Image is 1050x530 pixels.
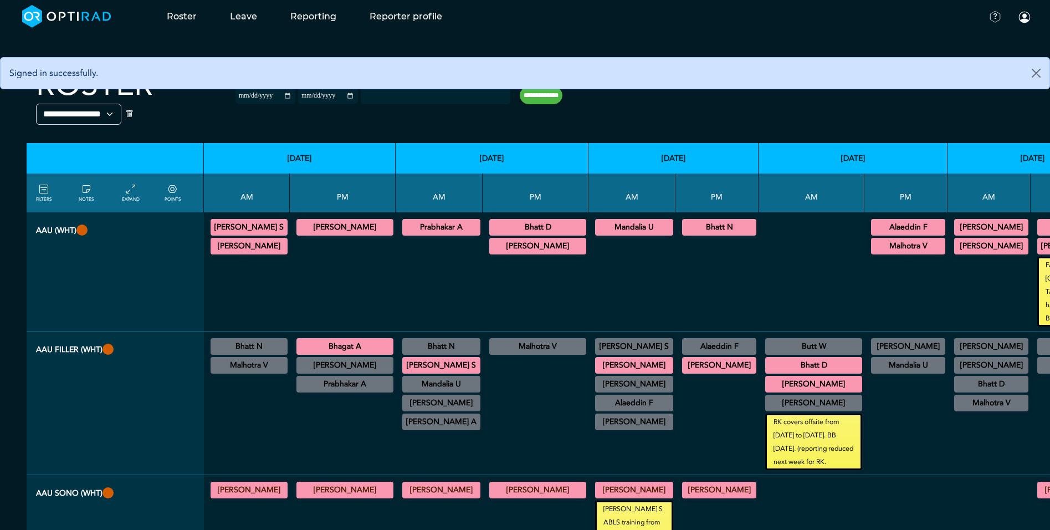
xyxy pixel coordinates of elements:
[298,483,392,497] summary: [PERSON_NAME]
[491,239,585,253] summary: [PERSON_NAME]
[402,376,480,393] div: US Diagnostic MSK/US Interventional MSK/US General Adult 09:00 - 12:00
[595,338,673,355] div: Breast 08:00 - 11:00
[491,340,585,353] summary: Malhotra V
[947,174,1031,212] th: AM
[956,221,1027,234] summary: [PERSON_NAME]
[290,174,396,212] th: PM
[165,183,181,203] a: collapse/expand expected points
[212,483,286,497] summary: [PERSON_NAME]
[296,338,393,355] div: CT Trauma & Urgent/MRI Trauma & Urgent 13:30 - 18:30
[954,238,1028,254] div: CT Trauma & Urgent/MRI Trauma & Urgent 08:30 - 13:30
[595,395,673,411] div: CT Trauma & Urgent/MRI Trauma & Urgent 09:30 - 13:00
[298,359,392,372] summary: [PERSON_NAME]
[204,174,290,212] th: AM
[956,378,1027,391] summary: Bhatt D
[954,219,1028,236] div: CT Trauma & Urgent/MRI Trauma & Urgent 08:30 - 13:30
[396,143,588,174] th: [DATE]
[684,340,755,353] summary: Alaeddin F
[402,338,480,355] div: US Interventional MSK 08:30 - 12:00
[1023,58,1049,89] button: Close
[873,340,944,353] summary: [PERSON_NAME]
[595,414,673,430] div: General CT/General MRI/General XR 10:00 - 12:30
[767,378,861,391] summary: [PERSON_NAME]
[871,338,945,355] div: General CT/General MRI/General XR 13:00 - 14:00
[864,174,947,212] th: PM
[489,338,586,355] div: CT Trauma & Urgent/MRI Trauma & Urgent 13:30 - 18:30
[595,376,673,393] div: General CT/General MRI/General XR 08:30 - 12:30
[597,415,672,429] summary: [PERSON_NAME]
[402,395,480,411] div: US Head & Neck/US Interventional H&N 09:15 - 12:15
[27,332,204,475] th: AAU FILLER (WHT)
[204,143,396,174] th: [DATE]
[489,482,586,498] div: General US 13:30 - 18:30
[402,219,480,236] div: CT Trauma & Urgent/MRI Trauma & Urgent 08:30 - 13:30
[212,340,286,353] summary: Bhatt N
[483,174,588,212] th: PM
[873,359,944,372] summary: Mandalia U
[682,482,756,498] div: General US 13:30 - 18:30
[873,221,944,234] summary: Alaeddin F
[871,219,945,236] div: CT Trauma & Urgent/MRI Trauma & Urgent 13:30 - 18:30
[402,482,480,498] div: General US 08:30 - 13:00
[402,414,480,430] div: General CT/CT Gastrointestinal/MRI Gastrointestinal/General MRI/General XR 10:30 - 12:00
[675,174,759,212] th: PM
[954,357,1028,374] div: CT Trauma & Urgent/MRI Trauma & Urgent 08:30 - 13:30
[588,174,675,212] th: AM
[22,5,111,28] img: brand-opti-rad-logos-blue-and-white-d2f68631ba2948856bd03f2d395fb146ddc8fb01b4b6e9315ea85fa773367...
[765,357,862,374] div: CT Trauma & Urgent/MRI Trauma & Urgent 08:30 - 13:30
[759,174,864,212] th: AM
[597,359,672,372] summary: [PERSON_NAME]
[362,89,417,99] input: null
[595,357,673,374] div: CT Trauma & Urgent/MRI Trauma & Urgent 08:30 - 13:30
[767,415,861,468] small: RK covers offsite from [DATE] to [DATE]. BB [DATE]. (reporting reduced next week for RK.
[871,238,945,254] div: CT Trauma & Urgent/MRI Trauma & Urgent 13:30 - 18:30
[684,221,755,234] summary: Bhatt N
[954,338,1028,355] div: No specified Site 08:00 - 09:00
[684,483,755,497] summary: [PERSON_NAME]
[765,338,862,355] div: General CT/General MRI/General XR 08:00 - 13:00
[954,395,1028,411] div: General CT/General MRI/General XR 09:30 - 11:30
[298,340,392,353] summary: Bhagat A
[597,396,672,410] summary: Alaeddin F
[767,340,861,353] summary: Butt W
[211,482,288,498] div: General US 08:30 - 13:00
[956,239,1027,253] summary: [PERSON_NAME]
[597,378,672,391] summary: [PERSON_NAME]
[491,483,585,497] summary: [PERSON_NAME]
[211,338,288,355] div: General CT/General MRI/General XR 08:30 - 12:00
[296,376,393,393] div: CT Cardiac 13:30 - 17:00
[956,340,1027,353] summary: [PERSON_NAME]
[767,396,861,410] summary: [PERSON_NAME]
[489,238,586,254] div: CT Trauma & Urgent/MRI Trauma & Urgent 13:30 - 18:30
[597,483,672,497] summary: [PERSON_NAME]
[404,221,479,234] summary: Prabhakar A
[956,359,1027,372] summary: [PERSON_NAME]
[684,359,755,372] summary: [PERSON_NAME]
[588,143,759,174] th: [DATE]
[682,338,756,355] div: General US 13:00 - 16:30
[211,219,288,236] div: CT Trauma & Urgent/MRI Trauma & Urgent 08:30 - 13:30
[873,239,944,253] summary: Malhotra V
[404,359,479,372] summary: [PERSON_NAME] S
[402,357,480,374] div: CT Trauma & Urgent/MRI Trauma & Urgent 08:30 - 13:30
[296,357,393,374] div: CT Trauma & Urgent/MRI Trauma & Urgent 13:30 - 18:30
[765,376,862,393] div: CT Trauma & Urgent/MRI Trauma & Urgent 08:30 - 12:30
[404,396,479,410] summary: [PERSON_NAME]
[597,340,672,353] summary: [PERSON_NAME] S
[212,359,286,372] summary: Malhotra V
[298,221,392,234] summary: [PERSON_NAME]
[404,340,479,353] summary: Bhatt N
[36,183,52,203] a: FILTERS
[212,239,286,253] summary: [PERSON_NAME]
[211,238,288,254] div: CT Trauma & Urgent/MRI Trauma & Urgent 08:30 - 13:30
[404,378,479,391] summary: Mandalia U
[597,221,672,234] summary: Mandalia U
[211,357,288,374] div: General US/US Diagnostic MSK/US Gynaecology/US Interventional H&N/US Interventional MSK/US Interv...
[212,221,286,234] summary: [PERSON_NAME] S
[765,395,862,411] div: Off Site 08:30 - 13:30
[491,221,585,234] summary: Bhatt D
[396,174,483,212] th: AM
[79,183,94,203] a: show/hide notes
[404,483,479,497] summary: [PERSON_NAME]
[682,357,756,374] div: CT Trauma & Urgent/MRI Trauma & Urgent 13:30 - 18:30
